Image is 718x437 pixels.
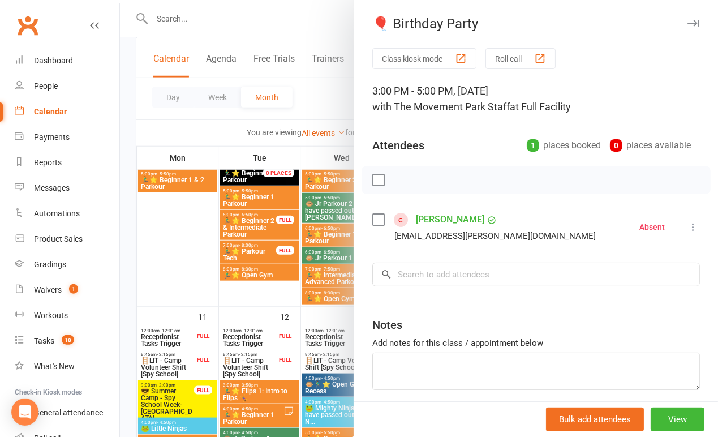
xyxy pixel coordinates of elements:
[34,132,70,142] div: Payments
[34,183,70,192] div: Messages
[14,11,42,40] a: Clubworx
[15,150,119,175] a: Reports
[372,263,700,286] input: Search to add attendees
[546,408,644,431] button: Bulk add attendees
[485,48,556,69] button: Roll call
[69,284,78,294] span: 1
[15,175,119,201] a: Messages
[372,48,476,69] button: Class kiosk mode
[34,107,67,116] div: Calendar
[15,400,119,426] a: General attendance kiosk mode
[15,303,119,328] a: Workouts
[62,335,74,345] span: 18
[15,226,119,252] a: Product Sales
[610,138,691,153] div: places available
[34,234,83,243] div: Product Sales
[510,101,571,113] span: at Full Facility
[15,328,119,354] a: Tasks 18
[15,354,119,379] a: What's New
[34,209,80,218] div: Automations
[34,158,62,167] div: Reports
[527,138,601,153] div: places booked
[34,336,54,345] div: Tasks
[15,74,119,99] a: People
[15,201,119,226] a: Automations
[34,260,66,269] div: Gradings
[15,48,119,74] a: Dashboard
[372,336,700,350] div: Add notes for this class / appointment below
[15,99,119,125] a: Calendar
[354,16,718,32] div: 🎈 Birthday Party
[34,408,103,417] div: General attendance
[416,211,484,229] a: [PERSON_NAME]
[372,317,402,333] div: Notes
[15,277,119,303] a: Waivers 1
[15,125,119,150] a: Payments
[34,362,75,371] div: What's New
[34,82,58,91] div: People
[34,285,62,294] div: Waivers
[15,252,119,277] a: Gradings
[394,229,596,243] div: [EMAIL_ADDRESS][PERSON_NAME][DOMAIN_NAME]
[11,399,38,426] div: Open Intercom Messenger
[610,139,622,152] div: 0
[34,56,73,65] div: Dashboard
[372,101,510,113] span: with The Movement Park Staff
[372,138,424,153] div: Attendees
[34,311,68,320] div: Workouts
[372,83,700,115] div: 3:00 PM - 5:00 PM, [DATE]
[527,139,539,152] div: 1
[651,408,704,431] button: View
[639,223,665,231] div: Absent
